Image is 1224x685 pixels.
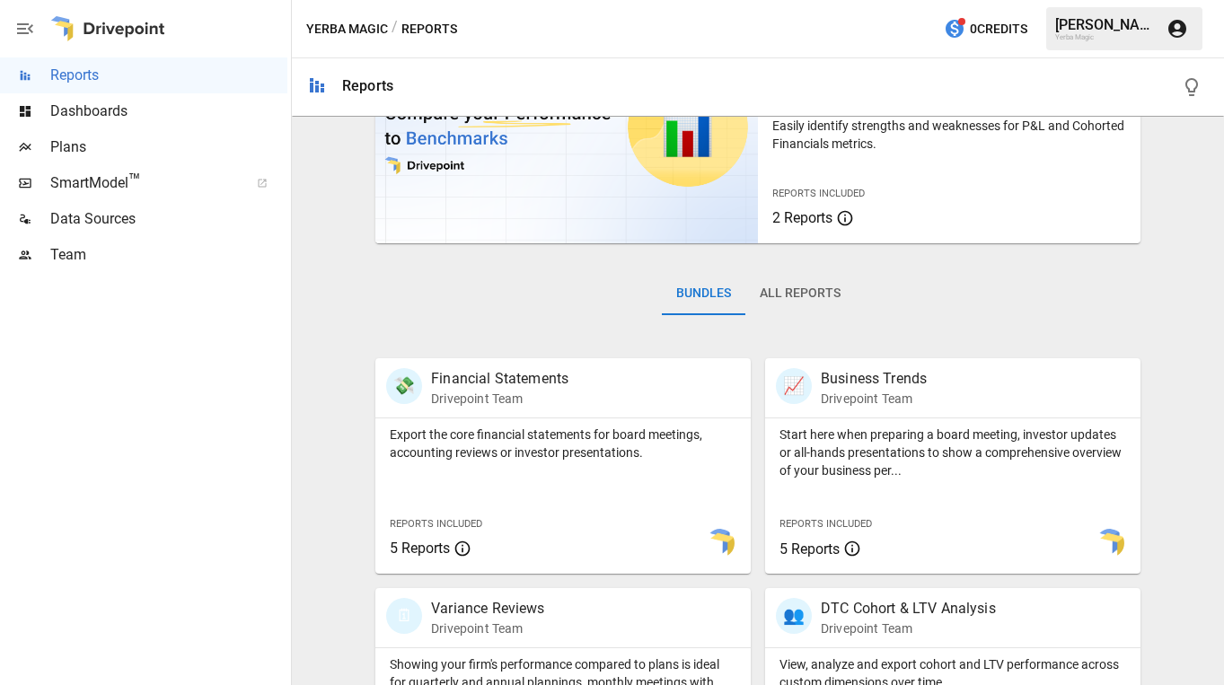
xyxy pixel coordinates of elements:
[1096,529,1124,558] img: smart model
[50,172,237,194] span: SmartModel
[375,10,758,243] img: video thumbnail
[431,368,568,390] p: Financial Statements
[776,598,812,634] div: 👥
[745,272,855,315] button: All Reports
[390,426,736,461] p: Export the core financial statements for board meetings, accounting reviews or investor presentat...
[386,598,422,634] div: 🗓
[390,518,482,530] span: Reports Included
[706,529,735,558] img: smart model
[776,368,812,404] div: 📈
[970,18,1027,40] span: 0 Credits
[50,244,287,266] span: Team
[1055,33,1156,41] div: Yerba Magic
[662,272,745,315] button: Bundles
[50,208,287,230] span: Data Sources
[431,390,568,408] p: Drivepoint Team
[50,101,287,122] span: Dashboards
[431,619,544,637] p: Drivepoint Team
[779,518,872,530] span: Reports Included
[821,390,927,408] p: Drivepoint Team
[772,209,832,226] span: 2 Reports
[342,77,393,94] div: Reports
[821,619,996,637] p: Drivepoint Team
[821,368,927,390] p: Business Trends
[779,540,840,558] span: 5 Reports
[50,65,287,86] span: Reports
[779,426,1126,479] p: Start here when preparing a board meeting, investor updates or all-hands presentations to show a ...
[821,598,996,619] p: DTC Cohort & LTV Analysis
[386,368,422,404] div: 💸
[772,188,865,199] span: Reports Included
[431,598,544,619] p: Variance Reviews
[392,18,398,40] div: /
[390,540,450,557] span: 5 Reports
[1055,16,1156,33] div: [PERSON_NAME]
[937,13,1035,46] button: 0Credits
[50,136,287,158] span: Plans
[306,18,388,40] button: Yerba Magic
[128,170,141,192] span: ™
[772,117,1126,153] p: Easily identify strengths and weaknesses for P&L and Cohorted Financials metrics.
